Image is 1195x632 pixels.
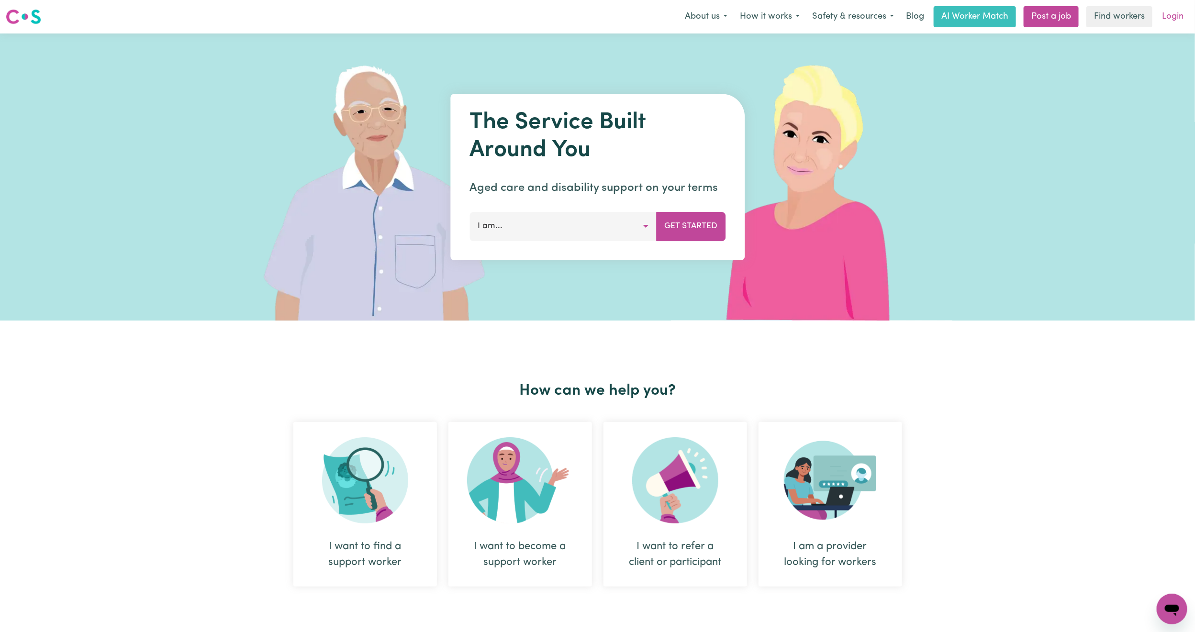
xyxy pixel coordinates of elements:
[469,179,726,197] p: Aged care and disability support on your terms
[679,7,734,27] button: About us
[316,539,414,570] div: I want to find a support worker
[934,6,1016,27] a: AI Worker Match
[288,382,908,400] h2: How can we help you?
[603,422,747,587] div: I want to refer a client or participant
[1024,6,1079,27] a: Post a job
[626,539,724,570] div: I want to refer a client or participant
[1156,6,1189,27] a: Login
[1086,6,1152,27] a: Find workers
[734,7,806,27] button: How it works
[6,8,41,25] img: Careseekers logo
[1157,594,1187,624] iframe: Button to launch messaging window, conversation in progress
[784,437,877,523] img: Provider
[448,422,592,587] div: I want to become a support worker
[467,437,573,523] img: Become Worker
[632,437,718,523] img: Refer
[806,7,900,27] button: Safety & resources
[782,539,879,570] div: I am a provider looking for workers
[469,109,726,164] h1: The Service Built Around You
[759,422,902,587] div: I am a provider looking for workers
[656,212,726,241] button: Get Started
[469,212,657,241] button: I am...
[322,437,408,523] img: Search
[6,6,41,28] a: Careseekers logo
[293,422,437,587] div: I want to find a support worker
[900,6,930,27] a: Blog
[471,539,569,570] div: I want to become a support worker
